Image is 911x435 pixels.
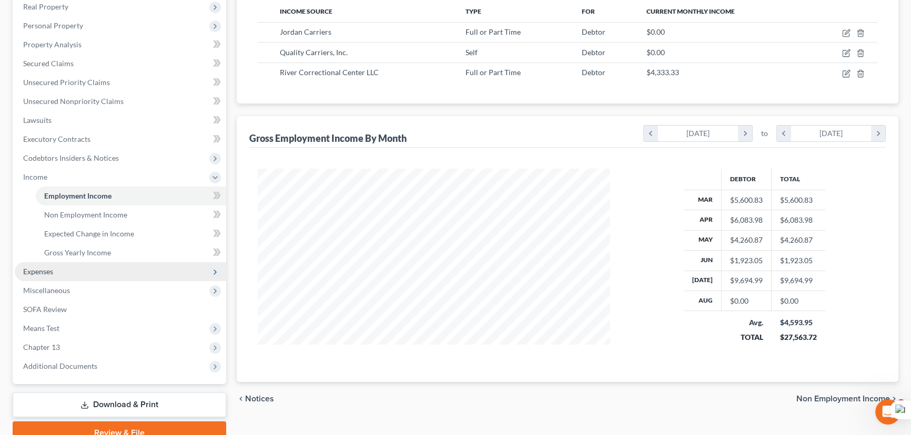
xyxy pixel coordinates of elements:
[44,229,134,238] span: Expected Change in Income
[730,255,763,266] div: $1,923.05
[465,68,521,77] span: Full or Part Time
[581,7,594,15] span: For
[15,111,226,130] a: Lawsuits
[15,54,226,73] a: Secured Claims
[465,7,481,15] span: Type
[15,300,226,319] a: SOFA Review
[44,210,127,219] span: Non Employment Income
[23,361,97,370] span: Additional Documents
[875,399,900,424] iframe: Intercom live chat
[796,395,898,403] button: Non Employment Income chevron_right
[684,190,722,210] th: Mar
[772,210,825,230] td: $6,083.98
[658,126,738,141] div: [DATE]
[23,21,83,30] span: Personal Property
[44,248,111,257] span: Gross Yearly Income
[684,271,722,291] th: [DATE]
[730,275,763,286] div: $9,694.99
[280,48,348,57] span: Quality Carriers, Inc.
[730,215,763,225] div: $6,083.98
[23,343,60,351] span: Chapter 13
[772,169,825,190] th: Total
[738,126,752,141] i: chevron_right
[23,59,74,68] span: Secured Claims
[581,68,605,77] span: Debtor
[23,324,59,333] span: Means Test
[44,191,112,200] span: Employment Income
[23,134,90,143] span: Executory Contracts
[280,27,331,36] span: Jordan Carriers
[772,291,825,311] td: $0.00
[237,395,245,403] i: chevron_left
[23,78,110,87] span: Unsecured Priority Claims
[581,27,605,36] span: Debtor
[581,48,605,57] span: Debtor
[36,224,226,243] a: Expected Change in Income
[761,128,768,139] span: to
[684,291,722,311] th: Aug
[23,40,82,49] span: Property Analysis
[772,271,825,291] td: $9,694.99
[15,35,226,54] a: Property Analysis
[23,172,47,181] span: Income
[722,169,772,190] th: Debtor
[23,153,119,162] span: Codebtors Insiders & Notices
[772,190,825,210] td: $5,600.83
[890,395,898,403] i: chevron_right
[280,7,332,15] span: Income Source
[13,392,226,417] a: Download & Print
[730,235,763,245] div: $4,260.87
[15,130,226,149] a: Executory Contracts
[23,97,124,106] span: Unsecured Nonpriority Claims
[646,68,679,77] span: $4,333.33
[23,116,52,125] span: Lawsuits
[730,317,763,328] div: Avg.
[36,243,226,262] a: Gross Yearly Income
[730,195,763,205] div: $5,600.83
[15,73,226,92] a: Unsecured Priority Claims
[791,126,872,141] div: [DATE]
[897,399,905,408] span: 3
[684,210,722,230] th: Apr
[780,317,817,328] div: $4,593.95
[23,305,67,314] span: SOFA Review
[644,126,658,141] i: chevron_left
[36,205,226,224] a: Non Employment Income
[15,92,226,111] a: Unsecured Nonpriority Claims
[646,7,735,15] span: Current Monthly Income
[23,267,53,276] span: Expenses
[772,230,825,250] td: $4,260.87
[646,48,665,57] span: $0.00
[684,230,722,250] th: May
[777,126,791,141] i: chevron_left
[684,251,722,271] th: Jun
[23,2,68,11] span: Real Property
[465,48,478,57] span: Self
[646,27,665,36] span: $0.00
[249,132,407,144] div: Gross Employment Income By Month
[280,68,379,77] span: River Correctional Center LLC
[772,251,825,271] td: $1,923.05
[465,27,521,36] span: Full or Part Time
[730,296,763,306] div: $0.00
[871,126,885,141] i: chevron_right
[23,286,70,295] span: Miscellaneous
[780,332,817,343] div: $27,563.72
[730,332,763,343] div: TOTAL
[237,395,274,403] button: chevron_left Notices
[36,187,226,205] a: Employment Income
[796,395,890,403] span: Non Employment Income
[245,395,274,403] span: Notices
